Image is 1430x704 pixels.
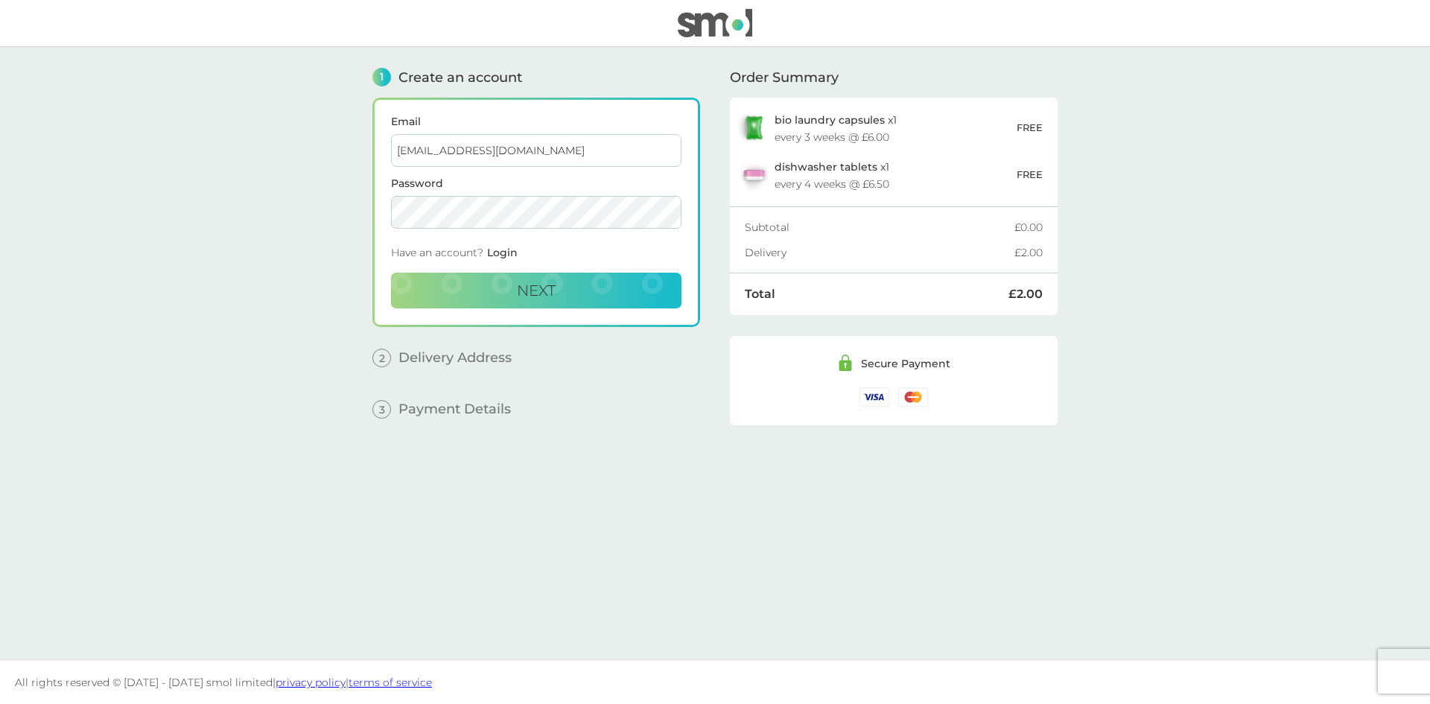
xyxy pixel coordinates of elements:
[745,288,1008,300] div: Total
[1014,222,1043,232] div: £0.00
[1017,120,1043,136] p: FREE
[775,113,885,127] span: bio laundry capsules
[391,273,681,308] button: Next
[398,351,512,364] span: Delivery Address
[745,247,1014,258] div: Delivery
[730,71,839,84] span: Order Summary
[391,116,681,127] label: Email
[487,246,518,259] span: Login
[276,676,346,689] a: privacy policy
[391,240,681,273] div: Have an account?
[861,358,950,369] div: Secure Payment
[775,160,877,174] span: dishwasher tablets
[391,178,681,188] label: Password
[398,71,522,84] span: Create an account
[775,114,897,126] p: x 1
[1014,247,1043,258] div: £2.00
[349,676,432,689] a: terms of service
[372,400,391,419] span: 3
[372,349,391,367] span: 2
[775,179,889,189] div: every 4 weeks @ £6.50
[1008,288,1043,300] div: £2.00
[1017,167,1043,183] p: FREE
[859,387,889,406] img: /assets/icons/cards/visa.svg
[517,282,556,299] span: Next
[775,132,889,142] div: every 3 weeks @ £6.00
[775,161,889,173] p: x 1
[678,9,752,37] img: smol
[898,387,928,406] img: /assets/icons/cards/mastercard.svg
[745,222,1014,232] div: Subtotal
[398,402,511,416] span: Payment Details
[372,68,391,86] span: 1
